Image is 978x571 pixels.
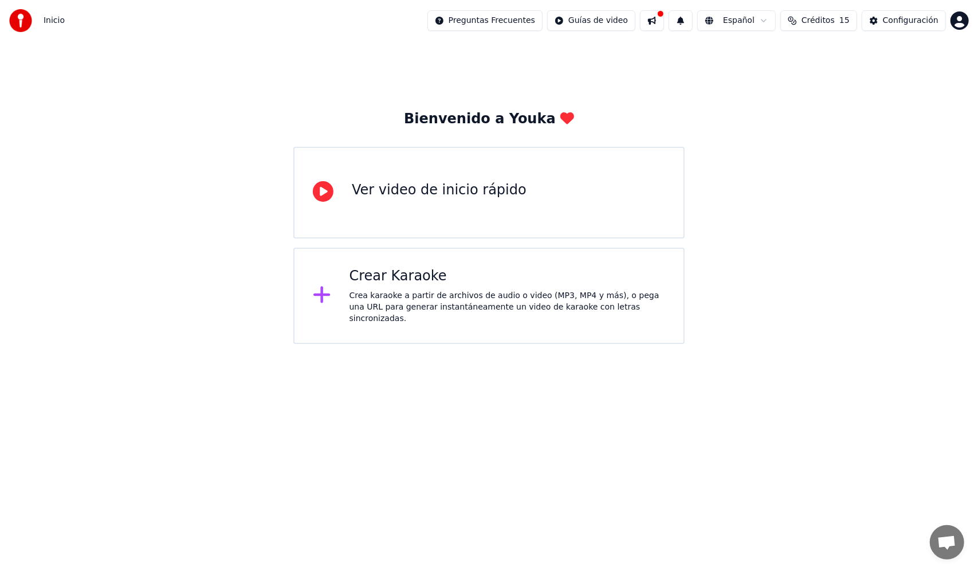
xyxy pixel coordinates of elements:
[780,10,857,31] button: Créditos15
[839,15,850,26] span: 15
[427,10,543,31] button: Preguntas Frecuentes
[930,525,964,560] div: Chat abierto
[349,290,665,324] div: Crea karaoke a partir de archivos de audio o video (MP3, MP4 y más), o pega una URL para generar ...
[352,181,527,200] div: Ver video de inicio rápido
[883,15,938,26] div: Configuración
[802,15,835,26] span: Créditos
[862,10,946,31] button: Configuración
[349,267,665,285] div: Crear Karaoke
[404,110,574,128] div: Bienvenido a Youka
[44,15,65,26] span: Inicio
[44,15,65,26] nav: breadcrumb
[9,9,32,32] img: youka
[547,10,635,31] button: Guías de video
